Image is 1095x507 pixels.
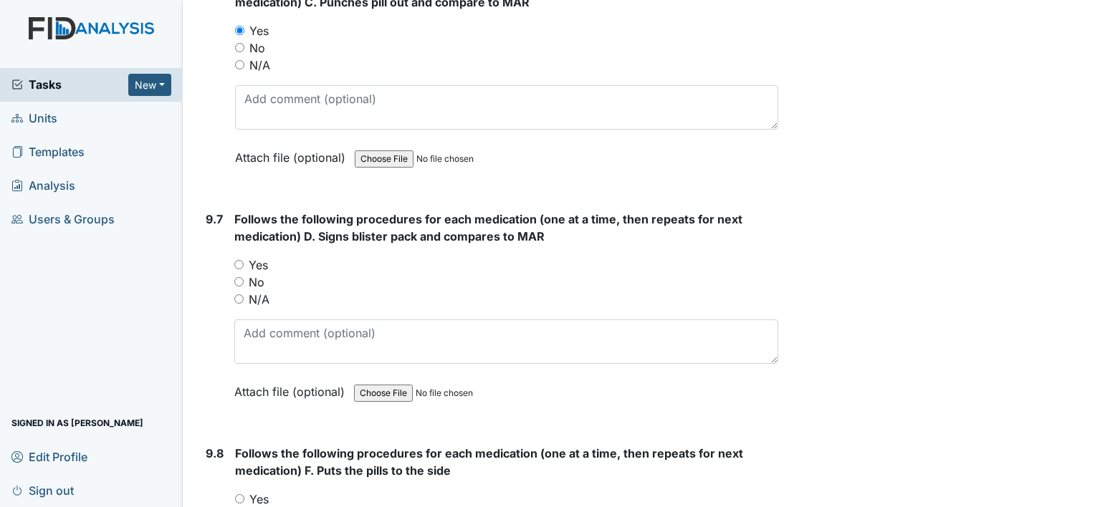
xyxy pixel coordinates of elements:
label: N/A [249,291,269,308]
input: N/A [235,60,244,69]
label: No [249,39,265,57]
span: Analysis [11,175,75,197]
label: Attach file (optional) [235,141,351,166]
input: No [234,277,244,286]
input: Yes [235,26,244,35]
button: New [128,74,171,96]
label: Attach file (optional) [234,375,350,400]
span: Sign out [11,479,74,501]
input: Yes [235,494,244,503]
span: Follows the following procedures for each medication (one at a time, then repeats for next medica... [234,212,742,243]
label: N/A [249,57,270,74]
span: Units [11,107,57,130]
label: No [249,274,264,291]
span: Users & Groups [11,208,115,231]
label: 9.8 [206,445,224,462]
span: Templates [11,141,85,163]
span: Follows the following procedures for each medication (one at a time, then repeats for next medica... [235,446,743,478]
label: Yes [249,256,268,274]
span: Edit Profile [11,445,87,468]
a: Tasks [11,76,128,93]
input: Yes [234,260,244,269]
label: 9.7 [206,211,223,228]
input: No [235,43,244,52]
span: Signed in as [PERSON_NAME] [11,412,143,434]
input: N/A [234,294,244,304]
label: Yes [249,22,269,39]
